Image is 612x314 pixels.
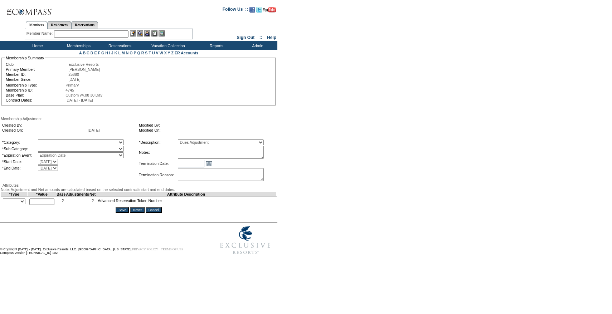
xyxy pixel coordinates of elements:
[68,77,81,82] span: [DATE]
[88,128,100,132] span: [DATE]
[83,51,86,55] a: B
[26,21,48,29] a: Members
[6,72,68,77] td: Member ID:
[6,62,68,67] td: Club:
[28,192,57,197] td: *Value
[213,222,277,258] img: Exclusive Resorts
[237,35,254,40] a: Sign Out
[65,98,93,102] span: [DATE] - [DATE]
[1,117,277,121] div: Membership Adjustment
[137,51,140,55] a: Q
[65,93,102,97] span: Custom v4.08 30 Day
[2,146,37,152] td: *Sub Category:
[65,83,79,87] span: Primary
[195,41,236,50] td: Reports
[6,88,65,92] td: Membership ID:
[2,165,37,171] td: *End Date:
[101,51,104,55] a: G
[130,30,136,36] img: b_edit.gif
[111,51,113,55] a: J
[16,41,57,50] td: Home
[151,30,157,36] img: Reservations
[6,67,68,72] td: Primary Member:
[139,146,177,159] td: Notes:
[267,35,276,40] a: Help
[159,30,165,36] img: b_calculator.gif
[263,7,276,13] img: Subscribe to our YouTube Channel
[223,6,248,15] td: Follow Us ::
[65,88,74,92] span: 4745
[141,51,144,55] a: R
[175,51,198,55] a: ER Accounts
[89,197,96,207] td: 2
[259,35,262,40] span: ::
[144,30,150,36] img: Impersonate
[149,51,151,55] a: T
[130,51,132,55] a: O
[98,41,140,50] td: Reservations
[57,41,98,50] td: Memberships
[249,9,255,13] a: Become our fan on Facebook
[68,72,79,77] span: 25880
[152,51,155,55] a: U
[57,192,66,197] td: Base
[236,41,277,50] td: Admin
[2,128,87,132] td: Created On:
[2,159,37,165] td: *Start Date:
[118,51,120,55] a: L
[137,30,143,36] img: View
[2,152,37,158] td: *Expiration Event:
[205,160,213,167] a: Open the calendar popup.
[2,139,37,145] td: *Category:
[26,30,54,36] div: Member Name:
[164,51,167,55] a: X
[161,247,184,251] a: TERMS OF USE
[57,197,66,207] td: 2
[263,9,276,13] a: Subscribe to our YouTube Channel
[146,207,162,213] input: Cancel
[47,21,71,29] a: Residences
[132,247,158,251] a: PRIVACY POLICY
[91,51,93,55] a: D
[126,51,129,55] a: N
[115,51,117,55] a: K
[71,21,98,29] a: Reservations
[109,51,110,55] a: I
[6,98,65,102] td: Contract Dates:
[68,62,99,67] span: Exclusive Resorts
[256,7,262,13] img: Follow us on Twitter
[171,51,174,55] a: Z
[1,183,277,187] div: Attributes
[139,139,177,145] td: *Description:
[105,51,108,55] a: H
[139,160,177,167] td: Termination Date:
[5,56,45,60] legend: Membership Summary
[160,51,163,55] a: W
[94,51,97,55] a: E
[256,9,262,13] a: Follow us on Twitter
[122,51,125,55] a: M
[139,128,273,132] td: Modified On:
[87,51,89,55] a: C
[6,2,53,16] img: Compass Home
[79,51,82,55] a: A
[6,77,68,82] td: Member Since:
[98,51,100,55] a: F
[139,123,273,127] td: Modified By:
[139,168,177,182] td: Termination Reason:
[116,207,129,213] input: Save
[96,197,277,207] td: Advanced Reservation Token Number
[134,51,136,55] a: P
[156,51,159,55] a: V
[96,192,277,197] td: Attribute Description
[130,207,144,213] input: Reset
[249,7,255,13] img: Become our fan on Facebook
[68,67,100,72] span: [PERSON_NAME]
[66,192,89,197] td: Adjustments
[6,93,65,97] td: Base Plan:
[2,123,87,127] td: Created By:
[1,187,277,192] div: Note: Adjustment and Net amounts are calculated based on the selected contract's start and end da...
[6,83,65,87] td: Membership Type:
[168,51,170,55] a: Y
[145,51,147,55] a: S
